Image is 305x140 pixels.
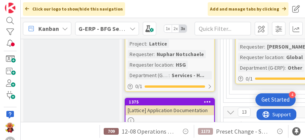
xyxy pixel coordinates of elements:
div: Requester [128,50,154,58]
div: 1375 [129,99,214,105]
span: 0 / 1 [135,82,142,90]
div: Project [128,40,146,48]
div: Other [286,64,304,72]
img: LC [5,122,15,133]
div: Requester location [238,53,283,61]
div: Global [284,53,305,61]
b: G-ERP - BFG Service [79,25,132,32]
div: 1173 [198,128,213,135]
span: 0 / 1 [246,75,253,83]
div: 4 [289,91,296,98]
span: : [173,61,174,69]
div: Add and manage tabs by clicking [208,2,288,16]
input: Quick Filter... [195,22,251,35]
span: Support [16,1,34,10]
span: : [264,43,265,51]
span: : [169,71,170,79]
span: Preset Change - Shipping in Shipping Schedule [216,127,269,136]
span: Kanban [38,24,59,33]
span: 12-08 Operations planning board Changing operations to external via Multiselect CD_011_HUISCH_Int... [122,127,175,136]
span: 1x [164,25,172,32]
span: : [283,53,284,61]
div: Requester [238,43,264,51]
span: : [146,40,147,48]
span: 3x [179,25,187,32]
div: Lattice [147,40,169,48]
span: : [154,50,155,58]
div: Get Started [261,96,290,103]
div: [Lattice] Application Documentation [125,105,214,115]
div: 709 [104,128,119,135]
img: Visit kanbanzone.com [5,3,15,13]
div: Services - H... [170,71,206,79]
div: Department (G-ERP) [128,71,169,79]
div: 1375[Lattice] Application Documentation [125,99,214,115]
div: Requester location [128,61,173,69]
div: Open Get Started checklist, remaining modules: 4 [255,93,296,106]
div: HSG [174,61,188,69]
div: 0/1 [125,82,214,91]
div: 1375 [125,99,214,105]
div: Department (G-ERP) [238,64,285,72]
div: Click our logo to show/hide this navigation [23,2,125,16]
span: : [285,64,286,72]
span: 13 [238,108,251,117]
span: 2x [172,25,179,32]
div: Nuphar Notschaele [155,50,206,58]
